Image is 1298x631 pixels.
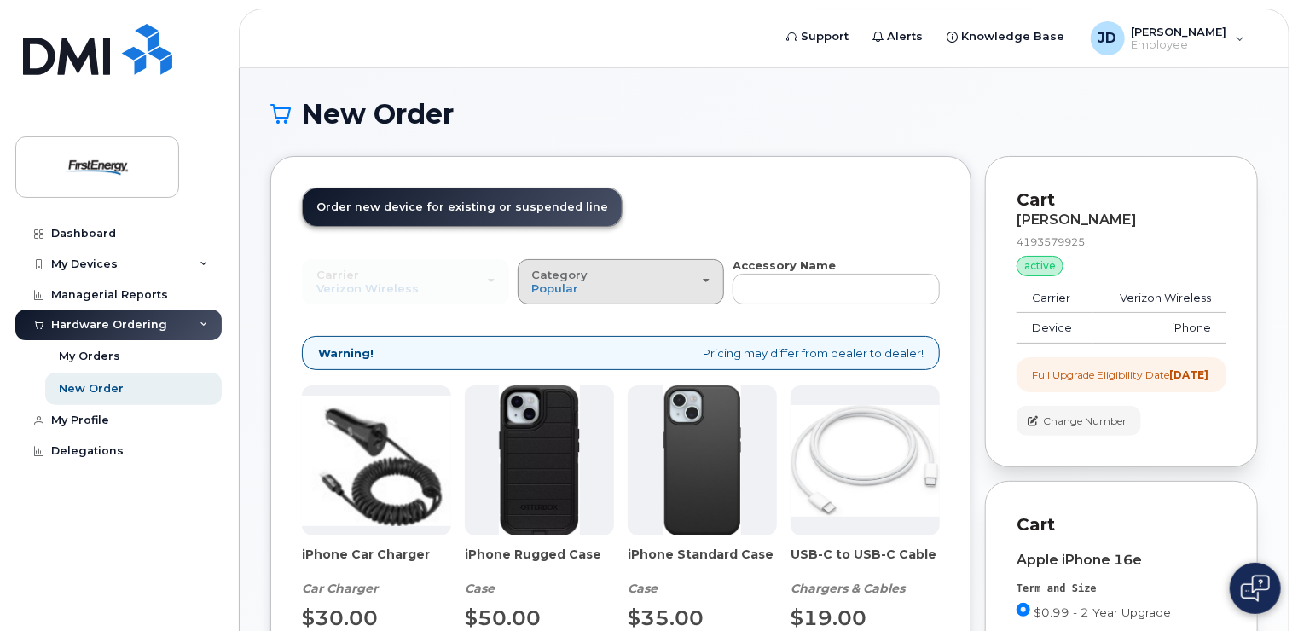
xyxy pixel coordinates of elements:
p: Cart [1017,188,1226,212]
img: Symmetry.jpg [663,385,741,535]
div: 4193579925 [1017,234,1226,249]
strong: Accessory Name [733,258,836,272]
h1: New Order [270,99,1258,129]
img: Open chat [1241,575,1270,602]
td: Carrier [1017,283,1093,314]
div: Pricing may differ from dealer to dealer! [302,336,940,371]
span: iPhone Rugged Case [465,546,614,580]
input: $0.99 - 2 Year Upgrade [1017,603,1030,617]
span: iPhone Car Charger [302,546,451,580]
button: Change Number [1017,406,1141,436]
div: Term and Size [1017,582,1226,596]
div: iPhone Car Charger [302,546,451,597]
em: Case [465,581,495,596]
div: Apple iPhone 16e [1017,553,1226,568]
div: [PERSON_NAME] [1017,212,1226,228]
span: Popular [532,281,579,295]
strong: Warning! [318,345,374,362]
div: iPhone Rugged Case [465,546,614,597]
span: iPhone Standard Case [628,546,777,580]
td: Verizon Wireless [1093,283,1226,314]
em: Chargers & Cables [791,581,905,596]
span: $0.99 - 2 Year Upgrade [1034,605,1171,619]
em: Case [628,581,658,596]
span: $19.00 [791,605,866,630]
span: $50.00 [465,605,541,630]
div: Full Upgrade Eligibility Date [1032,368,1208,382]
p: Cart [1017,512,1226,537]
img: Defender.jpg [499,385,580,535]
td: Device [1017,313,1093,344]
span: $35.00 [628,605,704,630]
span: USB-C to USB-C Cable [791,546,940,580]
span: Order new device for existing or suspended line [316,200,608,213]
img: USB-C.jpg [791,405,940,516]
span: $30.00 [302,605,378,630]
span: Category [532,268,588,281]
img: iphonesecg.jpg [302,396,451,526]
span: Change Number [1043,414,1127,429]
div: USB-C to USB-C Cable [791,546,940,597]
div: iPhone Standard Case [628,546,777,597]
div: active [1017,256,1063,276]
strong: [DATE] [1169,368,1208,381]
em: Car Charger [302,581,378,596]
button: Category Popular [518,259,725,304]
td: iPhone [1093,313,1226,344]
